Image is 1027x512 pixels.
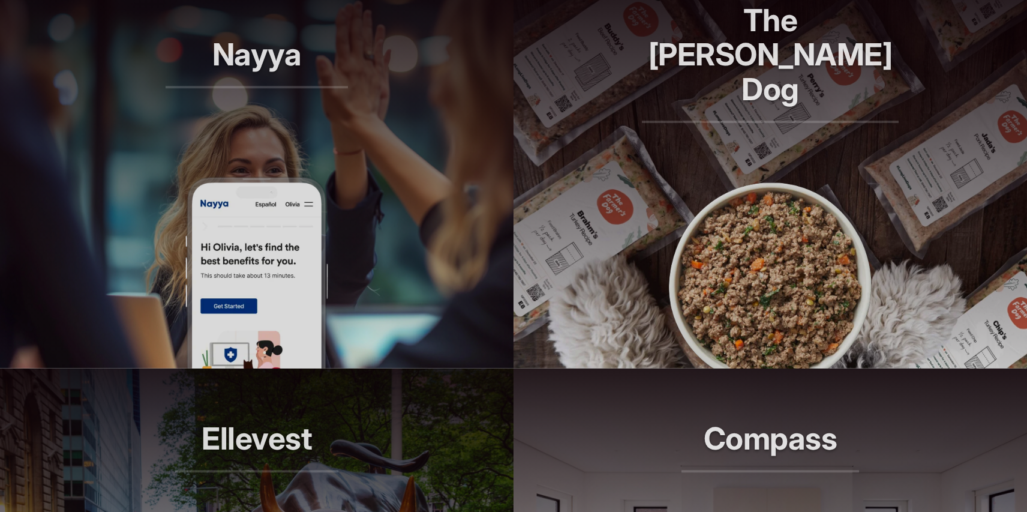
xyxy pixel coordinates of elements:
h2: Nayya [166,37,348,88]
h2: Ellevest [175,421,339,472]
h2: Compass [681,421,859,472]
h2: The [PERSON_NAME] Dog [642,3,899,123]
img: adonis work sample [185,176,329,369]
img: adonis work sample [662,176,878,369]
